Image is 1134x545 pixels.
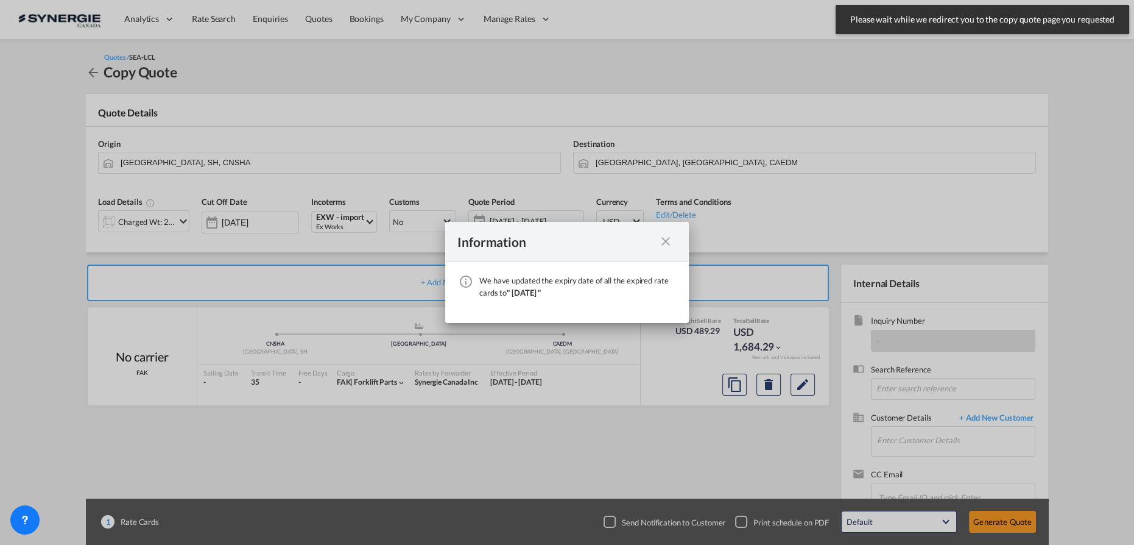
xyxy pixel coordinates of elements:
[459,274,473,289] md-icon: icon-information-outline
[847,13,1118,26] span: Please wait while we redirect you to the copy quote page you requested
[507,288,541,297] span: " [DATE] "
[658,234,673,249] md-icon: icon-close fg-AAA8AD cursor
[479,274,677,299] div: We have updated the expiry date of all the expired rate cards to
[457,234,655,249] div: Information
[445,222,689,323] md-dialog: We have ...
